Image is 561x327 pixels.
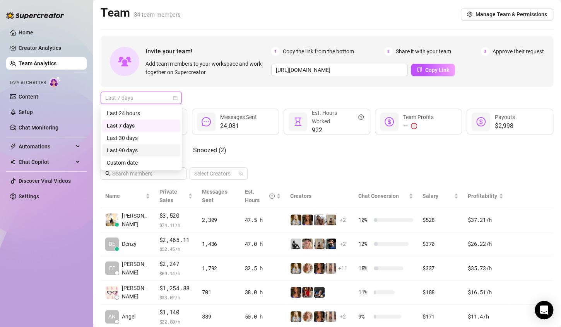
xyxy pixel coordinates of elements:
[411,64,455,76] button: Copy Link
[159,284,193,293] span: $1,254.88
[302,263,313,274] img: Amy Pond
[358,240,371,248] span: 12 %
[159,235,193,245] span: $2,465.11
[102,132,180,144] div: Last 30 days
[411,123,417,129] span: exclamation-circle
[291,238,301,249] img: Grace Hunt
[159,221,193,229] span: $ 74.11 /h
[122,211,150,228] span: [PERSON_NAME]
[19,140,74,153] span: Automations
[19,42,80,54] a: Creator Analytics
[101,5,181,20] h2: Team
[101,184,155,208] th: Name
[422,240,458,248] div: $370
[202,189,227,203] span: Messages Sent
[481,47,489,56] span: 3
[384,47,393,56] span: 2
[291,215,301,225] img: Kleio
[314,311,325,322] img: Kenzie
[312,126,364,135] span: 922
[422,193,438,199] span: Salary
[340,216,346,224] span: + 2
[102,144,180,157] div: Last 90 days
[358,216,371,224] span: 10 %
[269,187,275,204] span: question-circle
[245,264,280,272] div: 32.5 h
[302,215,313,225] img: Kenzie
[159,269,193,277] span: $ 69.14 /h
[108,312,116,321] span: AN
[314,287,325,298] img: Lakelyn
[106,213,118,226] img: Adam Bautista
[461,8,553,20] button: Manage Team & Permissions
[468,216,503,224] div: $37.21 /h
[291,263,301,274] img: Kleio
[358,288,371,296] span: 11 %
[422,264,458,272] div: $337
[396,47,451,56] span: Share it with your team
[245,187,274,204] div: Est. Hours
[312,109,364,126] div: Est. Hours Worked
[202,288,235,296] div: 701
[302,287,313,298] img: Caroline
[422,312,458,321] div: $171
[102,157,180,169] div: Custom date
[476,117,486,126] span: dollar-circle
[112,169,176,178] input: Search members
[358,193,399,199] span: Chat Conversion
[340,240,346,248] span: + 2
[358,109,364,126] span: question-circle
[159,293,193,301] span: $ 33.02 /h
[271,47,280,56] span: 1
[105,171,111,176] span: search
[245,216,280,224] div: 47.5 h
[6,12,64,19] img: logo-BBDzfeDw.svg
[159,245,193,253] span: $ 52.45 /h
[468,264,503,272] div: $35.73 /h
[325,311,336,322] img: Victoria
[493,47,544,56] span: Approve their request
[468,240,503,248] div: $26.22 /h
[467,12,472,17] span: setting
[293,117,303,126] span: hourglass
[159,211,193,220] span: $3,520
[145,46,271,56] span: Invite your team!
[122,312,135,321] span: Angel
[417,67,422,72] span: copy
[19,29,33,36] a: Home
[102,107,180,119] div: Last 24 hours
[202,216,235,224] div: 2,309
[19,94,38,100] a: Content
[220,121,257,131] span: 24,081
[109,264,115,272] span: FE
[283,47,354,56] span: Copy the link from the bottom
[220,114,257,120] span: Messages Sent
[109,240,115,248] span: DE
[468,193,497,199] span: Profitability
[291,311,301,322] img: Kleio
[403,121,434,131] div: —
[338,264,347,272] span: + 11
[325,215,336,225] img: Natasha
[10,159,15,165] img: Chat Copilot
[245,240,280,248] div: 47.0 h
[106,286,118,299] img: Alexandra Lator…
[495,121,515,131] span: $2,998
[468,288,503,296] div: $16.51 /h
[10,79,46,87] span: Izzy AI Chatter
[239,171,243,176] span: team
[340,312,346,321] span: + 2
[122,240,137,248] span: Denzy
[325,238,336,249] img: Kaliana
[302,238,313,249] img: Tyra
[19,178,71,184] a: Discover Viral Videos
[10,143,16,150] span: thunderbolt
[385,117,394,126] span: dollar-circle
[422,288,458,296] div: $188
[202,117,211,126] span: message
[19,124,58,131] a: Chat Monitoring
[358,264,371,272] span: 18 %
[193,146,226,154] span: Snoozed ( 2 )
[107,146,176,155] div: Last 90 days
[202,264,235,272] div: 1,792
